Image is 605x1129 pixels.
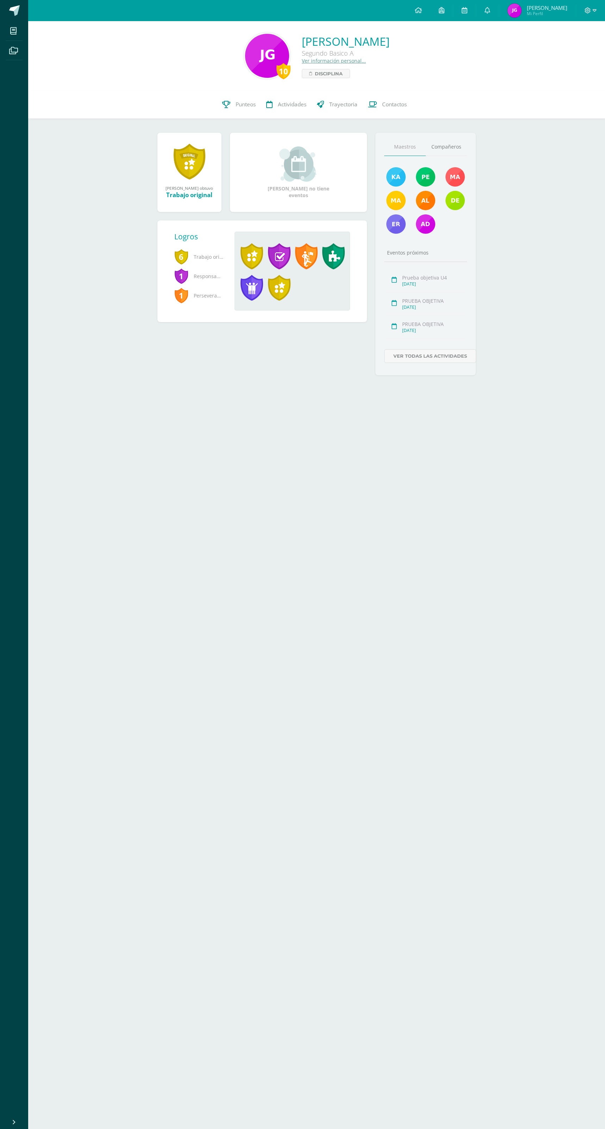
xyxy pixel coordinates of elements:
[174,268,188,284] span: 1
[278,101,306,108] span: Actividades
[302,34,389,49] a: [PERSON_NAME]
[402,274,465,281] div: Prueba objetiva U4
[302,49,389,57] div: Segundo Basico A
[384,249,467,256] div: Eventos próximos
[363,90,412,119] a: Contactos
[445,191,465,210] img: 13db4c08e544ead93a1678712b735bab.png
[263,146,333,199] div: [PERSON_NAME] no tiene eventos
[527,11,567,17] span: Mi Perfil
[276,63,291,79] div: 10
[402,321,465,327] div: PRUEBA OBJETIVA
[174,266,224,286] span: Responsabilidad
[386,167,406,187] img: 1c285e60f6ff79110def83009e9e501a.png
[416,191,435,210] img: d015825c49c7989f71d1fd9a85bb1a15.png
[315,69,343,78] span: Disciplina
[507,4,522,18] img: 2aed13fb34352e102ede515c98b44ab6.png
[164,191,214,199] div: Trabajo original
[164,185,214,191] div: [PERSON_NAME] obtuvo
[302,69,350,78] a: Disciplina
[217,90,261,119] a: Punteos
[416,167,435,187] img: 15fb5835aaf1d8aa0909c044d1811af8.png
[386,191,406,210] img: f5bcdfe112135d8e2907dab10a7547e4.png
[329,101,357,108] span: Trayectoria
[402,297,465,304] div: PRUEBA OBJETIVA
[426,138,467,156] a: Compañeros
[402,281,465,287] div: [DATE]
[174,249,188,265] span: 6
[261,90,312,119] a: Actividades
[384,138,426,156] a: Maestros
[527,4,567,11] span: [PERSON_NAME]
[174,286,224,305] span: Perseverancia
[312,90,363,119] a: Trayectoria
[245,34,289,78] img: 6c91ce3d3249dc531547bbc23cbc8841.png
[416,214,435,234] img: 5b8d7d9bbaffbb1a03aab001d6a9fc01.png
[384,349,476,363] a: Ver todas las actividades
[386,214,406,234] img: 3b51858fa93919ca30eb1aad2d2e7161.png
[382,101,407,108] span: Contactos
[174,247,224,266] span: Trabajo original
[236,101,256,108] span: Punteos
[174,287,188,303] span: 1
[279,146,318,182] img: event_small.png
[402,327,465,333] div: [DATE]
[445,167,465,187] img: c020eebe47570ddd332f87e65077e1d5.png
[402,304,465,310] div: [DATE]
[302,57,366,64] a: Ver información personal...
[174,232,229,242] div: Logros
